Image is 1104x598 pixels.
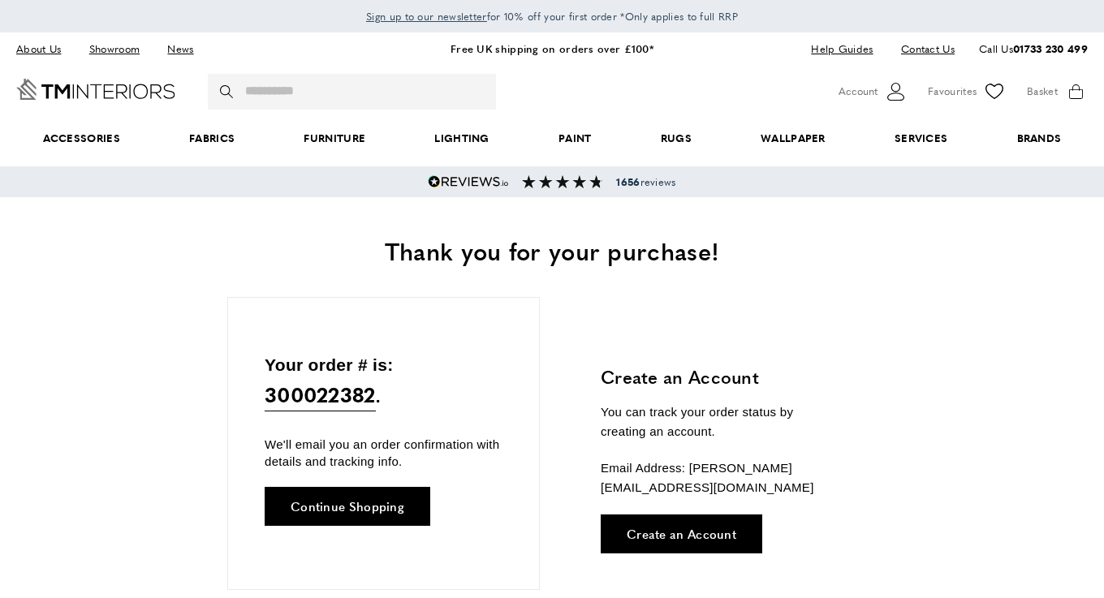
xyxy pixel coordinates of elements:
button: Customer Account [839,80,908,104]
a: Services [860,114,982,163]
span: Accessories [8,114,155,163]
strong: 1656 [616,174,640,189]
button: Search [220,74,236,110]
p: Your order # is: . [265,351,502,412]
p: Call Us [979,41,1088,58]
h3: Create an Account [601,364,840,389]
span: reviews [616,175,675,188]
a: 01733 230 499 [1013,41,1088,56]
a: Favourites [928,80,1007,104]
span: Favourites [928,83,977,100]
span: Account [839,83,878,100]
a: Showroom [77,38,152,60]
span: 300022382 [265,378,376,411]
img: Reviews.io 5 stars [428,175,509,188]
a: Go to Home page [16,79,175,100]
a: Create an Account [601,514,762,553]
a: Sign up to our newsletter [366,8,487,24]
a: Rugs [626,114,726,163]
a: Continue Shopping [265,487,430,526]
a: About Us [16,38,73,60]
a: Brands [982,114,1096,163]
a: Lighting [400,114,524,163]
span: Thank you for your purchase! [385,233,719,268]
p: You can track your order status by creating an account. [601,402,840,441]
a: Contact Us [889,38,955,60]
p: Email Address: [PERSON_NAME][EMAIL_ADDRESS][DOMAIN_NAME] [601,458,840,497]
a: News [155,38,205,60]
span: Create an Account [627,527,736,540]
img: Reviews section [522,175,603,188]
a: Free UK shipping on orders over £100* [451,41,653,56]
p: We'll email you an order confirmation with details and tracking info. [265,436,502,470]
span: Sign up to our newsletter [366,9,487,24]
a: Wallpaper [726,114,860,163]
span: for 10% off your first order *Only applies to full RRP [366,9,738,24]
a: Paint [524,114,626,163]
a: Fabrics [155,114,270,163]
span: Continue Shopping [291,500,404,512]
a: Furniture [270,114,400,163]
a: Help Guides [799,38,885,60]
